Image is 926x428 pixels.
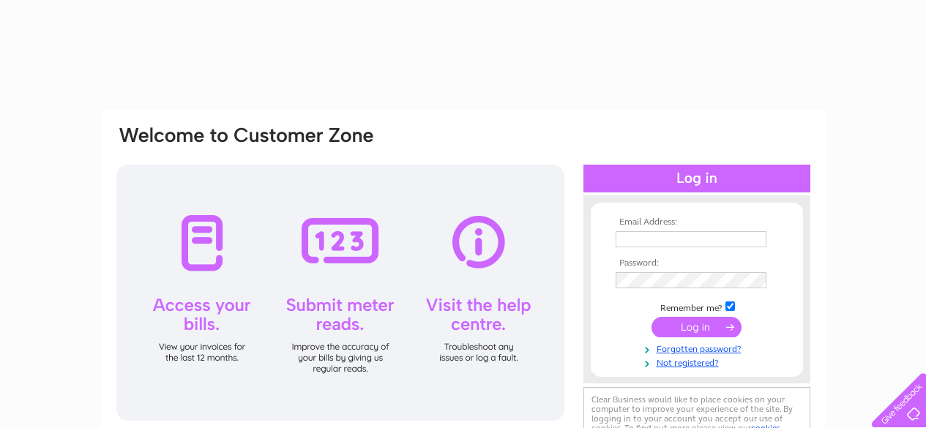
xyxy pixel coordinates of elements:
input: Submit [651,317,742,337]
a: Forgotten password? [616,341,782,355]
th: Password: [612,258,782,269]
a: Not registered? [616,355,782,369]
th: Email Address: [612,217,782,228]
td: Remember me? [612,299,782,314]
